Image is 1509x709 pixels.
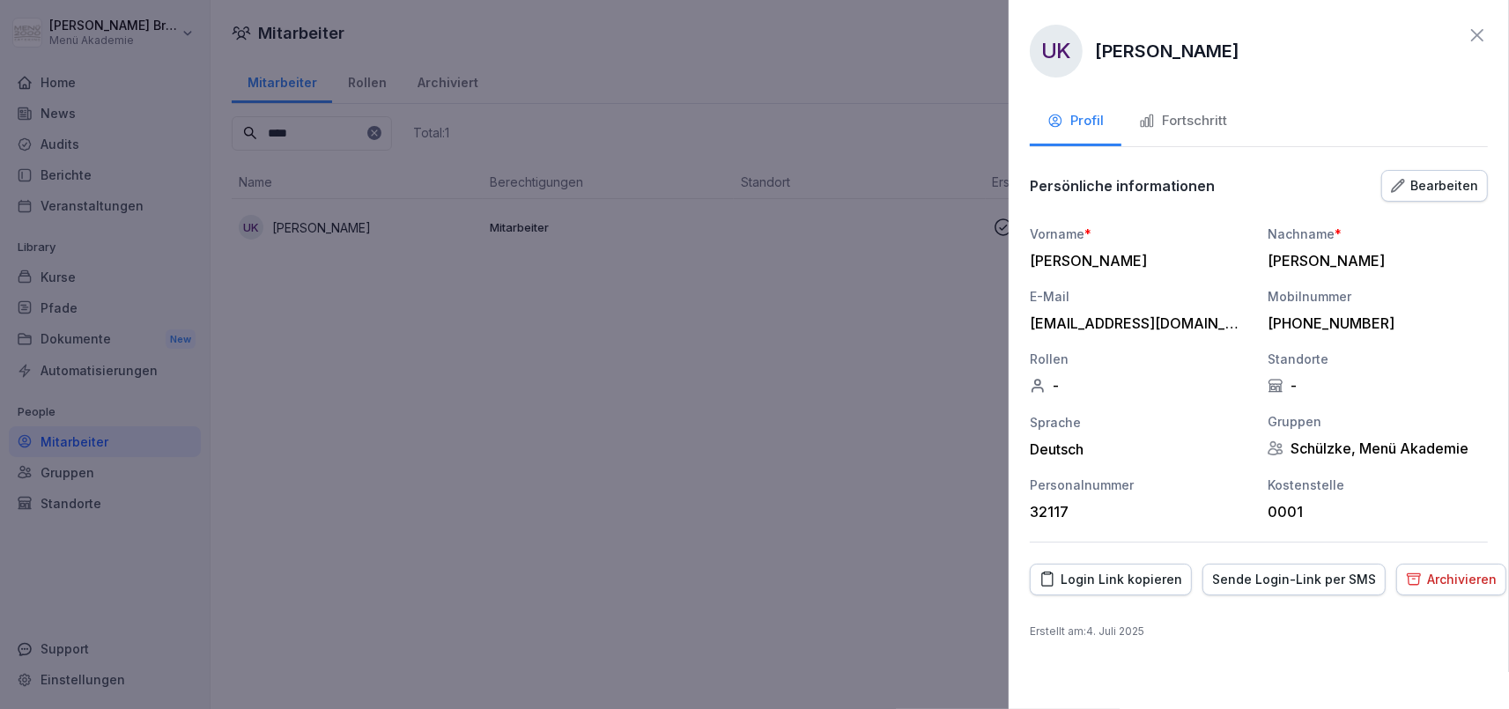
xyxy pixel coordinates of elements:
div: Login Link kopieren [1039,570,1182,589]
div: Gruppen [1268,412,1488,431]
div: Fortschritt [1139,111,1227,131]
div: Archivieren [1406,570,1497,589]
div: Personalnummer [1030,476,1250,494]
div: Vorname [1030,225,1250,243]
div: Sprache [1030,413,1250,432]
div: Profil [1047,111,1104,131]
div: Standorte [1268,350,1488,368]
div: 32117 [1030,503,1241,521]
div: Nachname [1268,225,1488,243]
div: Kostenstelle [1268,476,1488,494]
div: 0001 [1268,503,1479,521]
div: - [1030,377,1250,395]
div: Deutsch [1030,440,1250,458]
div: - [1268,377,1488,395]
button: Login Link kopieren [1030,564,1192,595]
p: Persönliche informationen [1030,177,1215,195]
button: Profil [1030,99,1121,146]
div: [PERSON_NAME] [1268,252,1479,270]
div: [PERSON_NAME] [1030,252,1241,270]
div: UK [1030,25,1083,78]
button: Sende Login-Link per SMS [1202,564,1386,595]
div: [PHONE_NUMBER] [1268,314,1479,332]
div: Rollen [1030,350,1250,368]
button: Bearbeiten [1381,170,1488,202]
button: Fortschritt [1121,99,1245,146]
div: Bearbeiten [1391,176,1478,196]
div: Schülzke, Menü Akademie [1268,439,1488,457]
p: Erstellt am : 4. Juli 2025 [1030,624,1488,639]
button: Archivieren [1396,564,1506,595]
p: [PERSON_NAME] [1095,38,1239,64]
div: [EMAIL_ADDRESS][DOMAIN_NAME] [1030,314,1241,332]
div: E-Mail [1030,287,1250,306]
div: Mobilnummer [1268,287,1488,306]
div: Sende Login-Link per SMS [1212,570,1376,589]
